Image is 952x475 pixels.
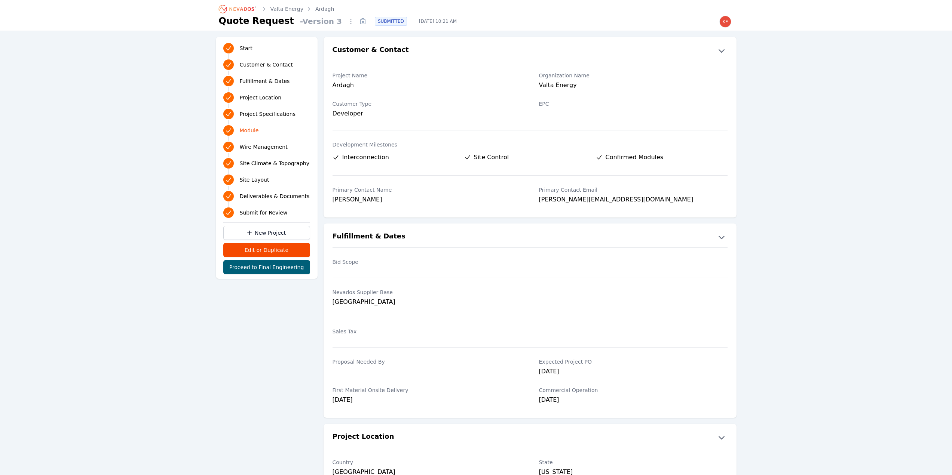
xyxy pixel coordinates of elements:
nav: Progress [223,41,310,219]
span: Project Specifications [240,110,296,118]
nav: Breadcrumb [219,3,334,15]
label: Bid Scope [333,258,521,266]
label: Customer Type [333,100,521,108]
a: Valta Energy [270,5,304,13]
div: Valta Energy [539,81,728,91]
a: New Project [223,226,310,240]
label: First Material Onsite Delivery [333,386,521,394]
img: kevin.west@nevados.solar [719,16,731,28]
label: EPC [539,100,728,108]
label: Primary Contact Name [333,186,521,194]
h2: Customer & Contact [333,44,409,56]
label: Expected Project PO [539,358,728,365]
div: Ardagh [333,81,521,91]
span: Site Layout [240,176,269,183]
label: Organization Name [539,72,728,79]
div: [DATE] [539,395,728,406]
label: Development Milestones [333,141,728,148]
span: Confirmed Modules [606,153,664,162]
h2: Fulfillment & Dates [333,231,405,243]
div: SUBMITTED [375,17,407,26]
button: Customer & Contact [324,44,737,56]
button: Fulfillment & Dates [324,231,737,243]
label: Primary Contact Email [539,186,728,194]
div: [DATE] [333,395,521,406]
span: Project Location [240,94,282,101]
button: Proceed to Final Engineering [223,260,310,274]
h1: Quote Request [219,15,294,27]
div: [GEOGRAPHIC_DATA] [333,297,521,306]
button: Edit or Duplicate [223,243,310,257]
div: [PERSON_NAME][EMAIL_ADDRESS][DOMAIN_NAME] [539,195,728,206]
label: Country [333,459,521,466]
span: Start [240,44,252,52]
button: Project Location [324,431,737,443]
label: Sales Tax [333,328,521,335]
label: State [539,459,728,466]
span: Wire Management [240,143,288,151]
span: Interconnection [342,153,389,162]
span: Deliverables & Documents [240,192,310,200]
span: [DATE] 10:21 AM [413,18,463,24]
h2: Project Location [333,431,394,443]
label: Commercial Operation [539,386,728,394]
span: Site Climate & Topography [240,160,309,167]
label: Nevados Supplier Base [333,289,521,296]
a: Ardagh [315,5,334,13]
span: Submit for Review [240,209,288,216]
span: Module [240,127,259,134]
span: Site Control [474,153,509,162]
div: [DATE] [539,367,728,377]
span: Fulfillment & Dates [240,77,290,85]
div: [PERSON_NAME] [333,195,521,206]
div: Developer [333,109,521,118]
span: - Version 3 [297,16,345,27]
span: Customer & Contact [240,61,293,68]
label: Proposal Needed By [333,358,521,365]
label: Project Name [333,72,521,79]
